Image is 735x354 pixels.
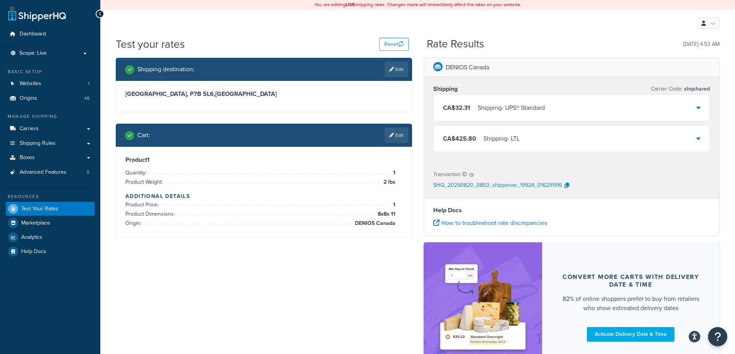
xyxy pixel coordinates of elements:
a: Activate Delivery Date & Time [587,327,674,342]
h2: Shipping destination : [137,66,194,73]
h2: Rate Results [427,38,484,50]
span: 5 [87,169,90,176]
span: Origins [20,95,37,102]
a: How to troubleshoot rate discrepancies [433,218,547,227]
span: Shipping Rules [20,140,56,147]
span: Scope: Live [19,50,47,57]
h3: Shipping [433,85,458,93]
div: Convert more carts with delivery date & time [561,273,701,289]
a: Help Docs [6,245,95,258]
span: 1 [391,168,395,178]
h3: [GEOGRAPHIC_DATA], P7B 5L6 , [GEOGRAPHIC_DATA] [125,90,402,98]
a: Test Your Rates [6,202,95,216]
span: 2 lbs [382,178,395,187]
h1: Test your rates [116,37,185,52]
span: Test Your Rates [21,206,58,212]
a: Boxes [6,151,95,165]
span: DENIOS Canada [353,219,395,228]
span: Carriers [20,126,39,132]
span: Websites [20,81,41,87]
a: Dashboard [6,27,95,41]
div: Basic Setup [6,69,95,75]
button: Reset [379,38,409,51]
span: Origin: [125,219,143,227]
h4: Additional Details [125,192,402,200]
span: CA$425.80 [443,134,476,143]
a: Websites1 [6,77,95,91]
div: Shipping - UPS® Standard [478,102,545,113]
span: 1 [88,81,90,87]
a: Shipping Rules [6,136,95,151]
span: Product Weight: [125,178,165,186]
span: Boxes [20,154,35,161]
h2: Cart : [137,132,150,139]
li: Advanced Features [6,165,95,180]
a: Advanced Features5 [6,165,95,180]
li: Origins [6,91,95,106]
a: Marketplace [6,216,95,230]
h3: Product 1 [125,156,402,164]
p: SHQ_20250820_0853_shipperws_19924_016291916 [433,180,562,191]
span: Quantity: [125,169,149,177]
span: Product Price: [125,201,161,209]
span: Help Docs [21,248,46,255]
a: Analytics [6,230,95,244]
p: Transaction ID [433,169,467,180]
li: Websites [6,77,95,91]
div: 82% of online shoppers prefer to buy from retailers who show estimated delivery dates [561,294,701,313]
span: Product Dimensions: [125,210,177,218]
button: Open Resource Center [708,327,727,346]
a: Origins48 [6,91,95,106]
span: Dashboard [20,31,46,37]
span: 48 [84,95,90,102]
div: Shipping - LTL [483,133,520,144]
span: CA$32.31 [443,103,470,112]
b: LIVE [346,1,355,8]
span: 8 x 8 x 11 [376,210,395,219]
span: Marketplace [21,220,50,226]
a: Carriers [6,122,95,136]
div: Manage Shipping [6,113,95,120]
span: Advanced Features [20,169,66,176]
a: Edit [385,128,408,143]
p: Carrier Code: [651,84,710,94]
a: Edit [385,62,408,77]
p: DENIOS Canada [446,62,489,73]
h4: Help Docs [433,206,710,215]
span: Analytics [21,234,42,241]
span: shqshared [683,85,710,93]
p: [DATE] 4:53 AM [683,39,720,50]
div: Resources [6,193,95,200]
span: 1 [391,200,395,210]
